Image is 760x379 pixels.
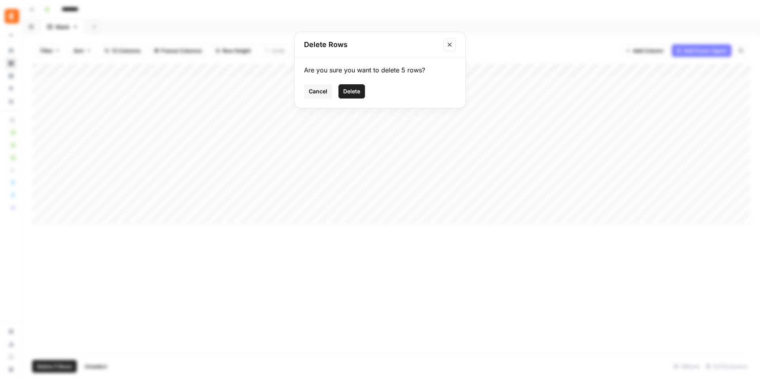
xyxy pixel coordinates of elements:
h2: Delete Rows [304,39,439,50]
button: Delete [338,84,365,99]
div: Are you sure you want to delete 5 rows? [304,65,456,75]
button: Close modal [443,38,456,51]
span: Cancel [309,87,327,95]
button: Cancel [304,84,332,99]
span: Delete [343,87,360,95]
